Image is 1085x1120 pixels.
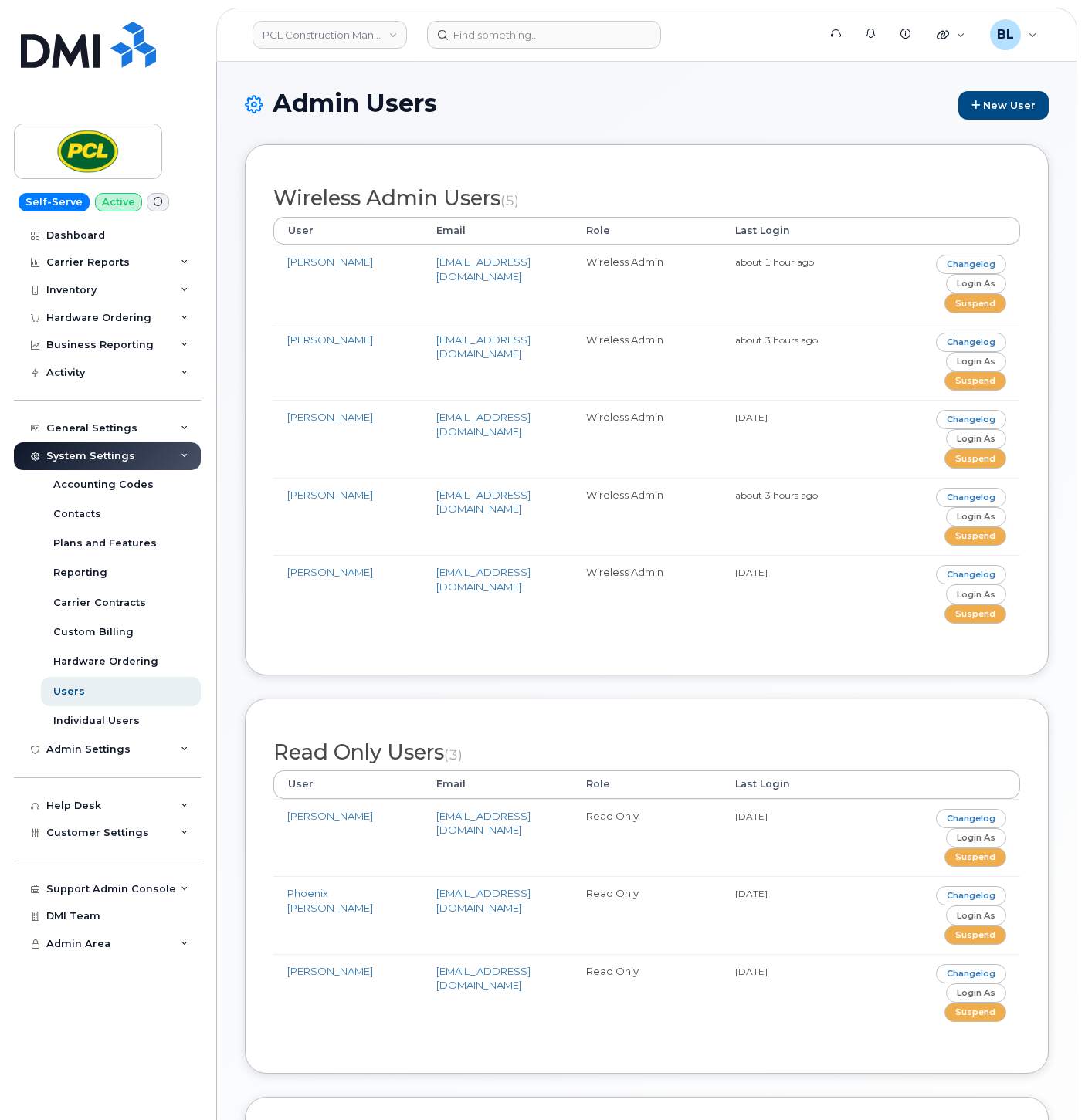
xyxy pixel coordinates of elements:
[287,965,373,977] a: [PERSON_NAME]
[287,566,373,578] a: [PERSON_NAME]
[936,565,1006,584] a: Changelog
[572,555,721,633] td: Wireless Admin
[436,333,531,360] a: [EMAIL_ADDRESS][DOMAIN_NAME]
[287,489,373,501] a: [PERSON_NAME]
[287,887,373,914] a: Phoenix [PERSON_NAME]
[572,799,721,877] td: Read Only
[500,192,519,208] small: (5)
[735,567,768,578] small: [DATE]
[436,887,531,914] a: [EMAIL_ADDRESS][DOMAIN_NAME]
[946,352,1006,371] a: Login as
[436,566,531,593] a: [EMAIL_ADDRESS][DOMAIN_NAME]
[245,90,1049,120] h1: Admin Users
[936,964,1006,983] a: Changelog
[735,810,768,822] small: [DATE]
[735,334,818,346] small: about 3 hours ago
[735,256,814,268] small: about 1 hour ago
[273,770,422,798] th: User
[287,255,373,268] a: [PERSON_NAME]
[572,954,721,1032] td: Read Only
[721,770,870,798] th: Last Login
[572,770,721,798] th: Role
[944,848,1006,867] a: Suspend
[735,489,818,501] small: about 3 hours ago
[944,1003,1006,1022] a: Suspend
[946,905,1006,925] a: Login as
[944,371,1006,391] a: Suspend
[436,489,531,516] a: [EMAIL_ADDRESS][DOMAIN_NAME]
[735,888,768,899] small: [DATE]
[936,886,1006,905] a: Changelog
[422,770,571,798] th: Email
[936,333,1006,352] a: Changelog
[946,274,1006,293] a: Login as
[287,333,373,346] a: [PERSON_NAME]
[572,217,721,245] th: Role
[572,876,721,954] td: Read Only
[572,245,721,323] td: Wireless Admin
[572,323,721,401] td: Wireless Admin
[735,966,768,977] small: [DATE]
[436,810,531,837] a: [EMAIL_ADDRESS][DOMAIN_NAME]
[436,411,531,438] a: [EMAIL_ADDRESS][DOMAIN_NAME]
[273,187,1020,210] h2: Wireless Admin Users
[946,507,1006,526] a: Login as
[936,255,1006,274] a: Changelog
[958,91,1049,120] a: New User
[735,411,768,423] small: [DATE]
[572,400,721,478] td: Wireless Admin
[273,741,1020,764] h2: Read Only Users
[944,604,1006,624] a: Suspend
[944,448,1006,468] a: Suspend
[273,217,422,245] th: User
[944,925,1006,945] a: Suspend
[287,810,373,822] a: [PERSON_NAME]
[946,828,1006,848] a: Login as
[436,965,531,992] a: [EMAIL_ADDRESS][DOMAIN_NAME]
[944,526,1006,546] a: Suspend
[936,809,1006,828] a: Changelog
[944,293,1006,313] a: Suspend
[946,429,1006,448] a: Login as
[572,478,721,556] td: Wireless Admin
[936,410,1006,429] a: Changelog
[444,746,463,763] small: (3)
[721,217,870,245] th: Last Login
[287,411,373,423] a: [PERSON_NAME]
[946,983,1006,1003] a: Login as
[436,255,531,283] a: [EMAIL_ADDRESS][DOMAIN_NAME]
[936,488,1006,507] a: Changelog
[422,217,571,245] th: Email
[946,584,1006,604] a: Login as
